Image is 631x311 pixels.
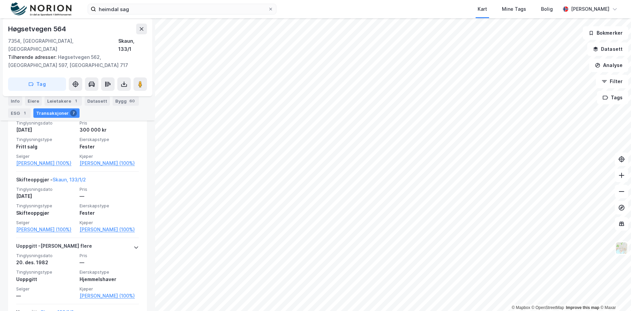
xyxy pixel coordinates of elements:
[596,75,628,88] button: Filter
[16,286,76,292] span: Selger
[80,126,139,134] div: 300 000 kr
[16,120,76,126] span: Tinglysningsdato
[16,209,76,217] div: Skifteoppgjør
[25,96,42,106] div: Eiere
[597,91,628,104] button: Tags
[80,292,139,300] a: [PERSON_NAME] (100%)
[85,96,110,106] div: Datasett
[8,53,142,69] div: Høgsetvegen 562, [GEOGRAPHIC_DATA] 597, [GEOGRAPHIC_DATA] 717
[53,177,86,182] a: Skaun, 133/1/2
[80,209,139,217] div: Fester
[96,4,268,14] input: Søk på adresse, matrikkel, gårdeiere, leietakere eller personer
[8,77,66,91] button: Tag
[80,137,139,142] span: Eierskapstype
[478,5,487,13] div: Kart
[16,242,92,253] div: Uoppgitt - [PERSON_NAME] flere
[44,96,82,106] div: Leietakere
[80,186,139,192] span: Pris
[16,253,76,258] span: Tinglysningsdato
[113,96,139,106] div: Bygg
[80,275,139,283] div: Hjemmelshaver
[16,176,86,186] div: Skifteoppgjør -
[16,275,76,283] div: Uoppgitt
[597,279,631,311] div: Kontrollprogram for chat
[541,5,553,13] div: Bolig
[70,110,77,116] div: 7
[16,137,76,142] span: Tinglysningstype
[16,220,76,226] span: Selger
[16,192,76,200] div: [DATE]
[118,37,147,53] div: Skaun, 133/1
[80,203,139,209] span: Eierskapstype
[512,305,530,310] a: Mapbox
[16,126,76,134] div: [DATE]
[80,143,139,151] div: Fester
[532,305,564,310] a: OpenStreetMap
[8,37,118,53] div: 7354, [GEOGRAPHIC_DATA], [GEOGRAPHIC_DATA]
[583,26,628,40] button: Bokmerker
[571,5,609,13] div: [PERSON_NAME]
[8,96,22,106] div: Info
[16,258,76,267] div: 20. des. 1982
[566,305,599,310] a: Improve this map
[11,2,71,16] img: norion-logo.80e7a08dc31c2e691866.png
[72,98,79,104] div: 1
[80,153,139,159] span: Kjøper
[33,108,80,118] div: Transaksjoner
[16,186,76,192] span: Tinglysningsdato
[8,54,58,60] span: Tilhørende adresser:
[589,59,628,72] button: Analyse
[16,226,76,234] a: [PERSON_NAME] (100%)
[16,159,76,167] a: [PERSON_NAME] (100%)
[21,110,28,116] div: 1
[80,220,139,226] span: Kjøper
[80,192,139,200] div: —
[587,42,628,56] button: Datasett
[16,269,76,275] span: Tinglysningstype
[8,24,67,34] div: Høgsetvegen 564
[80,253,139,258] span: Pris
[80,258,139,267] div: —
[80,120,139,126] span: Pris
[80,269,139,275] span: Eierskapstype
[16,153,76,159] span: Selger
[80,159,139,167] a: [PERSON_NAME] (100%)
[615,242,628,254] img: Z
[502,5,526,13] div: Mine Tags
[597,279,631,311] iframe: Chat Widget
[16,203,76,209] span: Tinglysningstype
[16,292,76,300] div: —
[8,108,31,118] div: ESG
[128,98,136,104] div: 60
[80,226,139,234] a: [PERSON_NAME] (100%)
[16,143,76,151] div: Fritt salg
[80,286,139,292] span: Kjøper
